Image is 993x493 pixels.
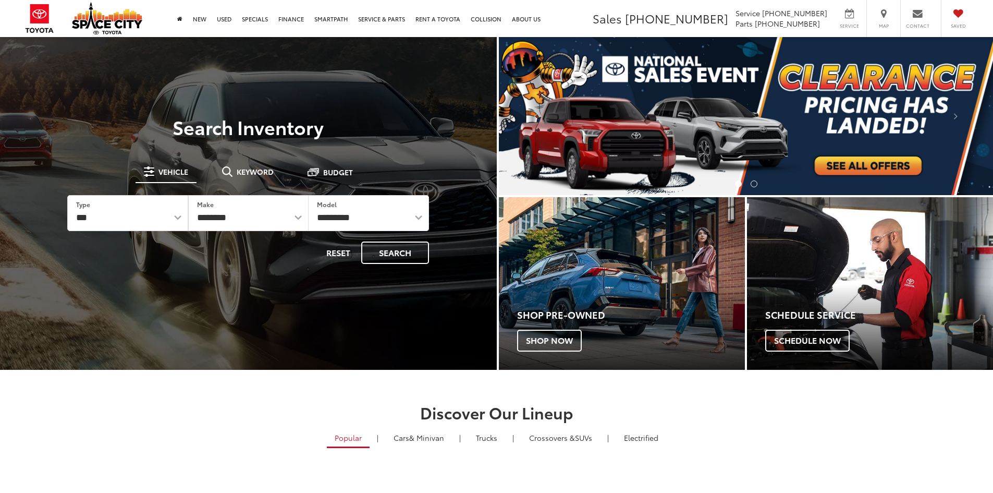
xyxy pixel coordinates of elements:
[762,8,827,18] span: [PHONE_NUMBER]
[919,58,993,174] button: Click to view next picture.
[616,429,666,447] a: Electrified
[517,310,745,320] h4: Shop Pre-Owned
[197,200,214,209] label: Make
[735,8,760,18] span: Service
[751,181,757,187] li: Go to slide number 2.
[521,429,600,447] a: SUVs
[129,404,864,421] h2: Discover Our Lineup
[765,310,993,320] h4: Schedule Service
[735,181,742,187] li: Go to slide number 1.
[237,168,274,175] span: Keyword
[517,330,582,352] span: Shop Now
[593,10,622,27] span: Sales
[72,2,142,34] img: Space City Toyota
[838,22,861,29] span: Service
[44,116,453,137] h3: Search Inventory
[499,58,573,174] button: Click to view previous picture.
[755,18,820,29] span: [PHONE_NUMBER]
[158,168,188,175] span: Vehicle
[323,169,353,176] span: Budget
[947,22,970,29] span: Saved
[765,330,850,352] span: Schedule Now
[317,242,359,264] button: Reset
[361,242,429,264] button: Search
[317,200,337,209] label: Model
[872,22,895,29] span: Map
[468,429,505,447] a: Trucks
[747,197,993,370] div: Toyota
[374,432,381,443] li: |
[327,429,370,448] a: Popular
[605,432,611,443] li: |
[529,432,575,443] span: Crossovers &
[735,18,753,29] span: Parts
[499,197,745,370] div: Toyota
[386,429,452,447] a: Cars
[906,22,929,29] span: Contact
[747,197,993,370] a: Schedule Service Schedule Now
[76,200,90,209] label: Type
[625,10,728,27] span: [PHONE_NUMBER]
[409,432,444,443] span: & Minivan
[457,432,463,443] li: |
[499,197,745,370] a: Shop Pre-Owned Shop Now
[510,432,517,443] li: |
